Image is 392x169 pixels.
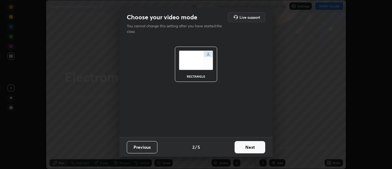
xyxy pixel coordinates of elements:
h4: 5 [198,144,200,150]
div: rectangle [184,75,208,78]
img: normalScreenIcon.ae25ed63.svg [179,51,213,70]
h5: Live support [239,15,260,19]
button: Previous [127,141,157,153]
button: Next [235,141,265,153]
h4: / [195,144,197,150]
h4: 2 [192,144,194,150]
h2: Choose your video mode [127,13,197,21]
p: You cannot change this setting after you have started the class [127,23,226,34]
